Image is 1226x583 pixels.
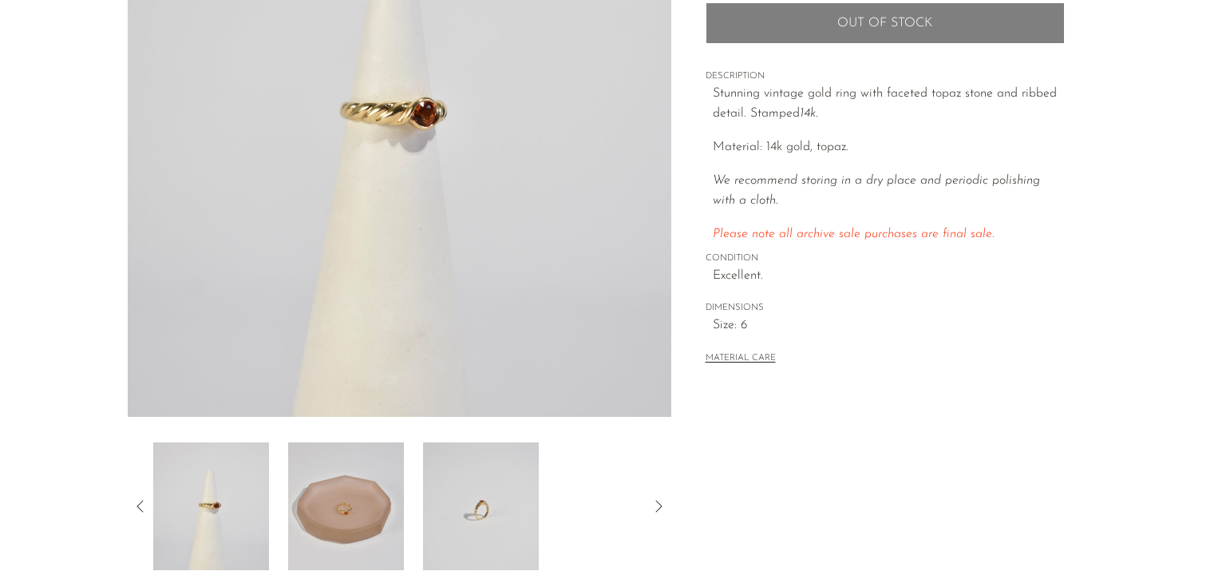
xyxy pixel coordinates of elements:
span: CONDITION [706,252,1065,266]
span: Please note all archive sale purchases are final sale. [713,228,995,240]
span: Size: 6 [713,315,1065,336]
button: MATERIAL CARE [706,353,776,365]
button: Add to cart [706,2,1065,44]
img: Gold Topaz Ring [423,442,539,570]
em: 14k. [800,107,818,120]
p: Stunning vintage gold ring with faceted topaz stone and ribbed detail. Stamped [713,84,1065,125]
span: DIMENSIONS [706,301,1065,315]
span: Out of stock [837,16,932,31]
img: Gold Topaz Ring [153,442,269,570]
span: Excellent. [713,266,1065,287]
i: We recommend storing in a dry place and periodic polishing with a cloth. [713,174,1040,208]
img: Gold Topaz Ring [288,442,404,570]
p: Material: 14k gold, topaz. [713,137,1065,158]
span: DESCRIPTION [706,69,1065,84]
